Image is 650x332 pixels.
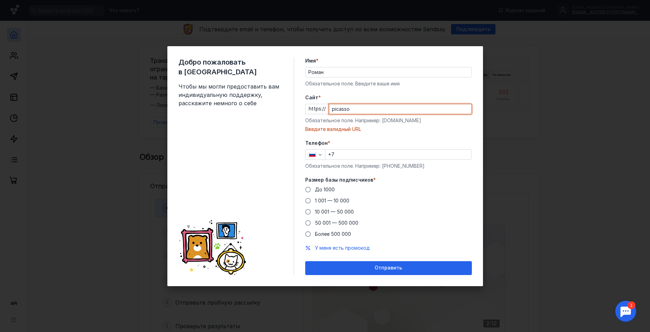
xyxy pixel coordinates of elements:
[16,4,24,12] div: 1
[305,261,472,275] button: Отправить
[315,209,354,215] span: 10 001 — 50 000
[305,57,316,64] span: Имя
[315,245,370,251] span: У меня есть промокод
[178,57,283,77] span: Добро пожаловать в [GEOGRAPHIC_DATA]
[305,94,318,101] span: Cайт
[305,163,472,169] div: Обязательное поле. Например: [PHONE_NUMBER]
[375,265,402,271] span: Отправить
[315,244,370,251] button: У меня есть промокод
[305,80,472,87] div: Обязательное поле. Введите ваше имя
[315,231,351,237] span: Более 500 000
[315,186,335,192] span: До 1000
[315,220,358,226] span: 50 001 — 500 000
[305,126,472,133] div: Введите валидный URL
[305,117,472,124] div: Обязательное поле. Например: [DOMAIN_NAME]
[178,82,283,107] span: Чтобы мы могли предоставить вам индивидуальную поддержку, расскажите немного о себе
[305,176,373,183] span: Размер базы подписчиков
[315,198,349,204] span: 1 001 — 10 000
[305,140,328,147] span: Телефон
